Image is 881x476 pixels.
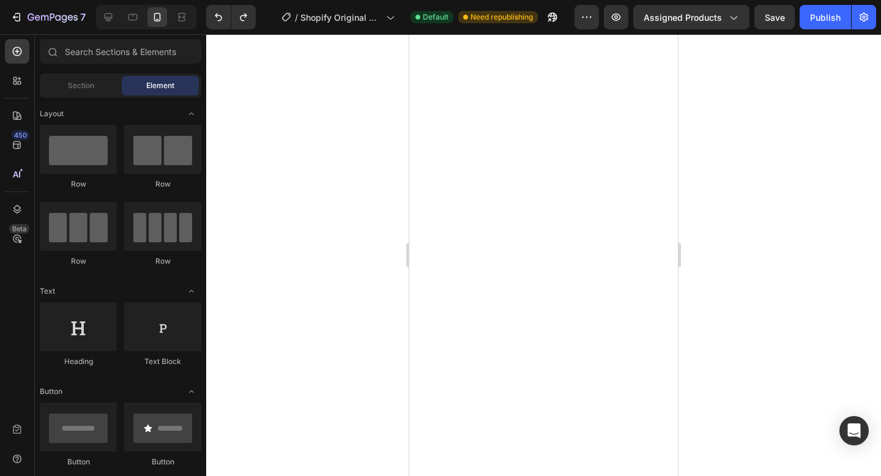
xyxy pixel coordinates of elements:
[124,179,201,190] div: Row
[182,281,201,301] span: Toggle open
[40,456,117,467] div: Button
[300,11,381,24] span: Shopify Original Product Template
[800,5,851,29] button: Publish
[40,256,117,267] div: Row
[470,12,533,23] span: Need republishing
[40,179,117,190] div: Row
[423,12,448,23] span: Default
[124,356,201,367] div: Text Block
[40,39,201,64] input: Search Sections & Elements
[124,256,201,267] div: Row
[182,104,201,124] span: Toggle open
[40,286,55,297] span: Text
[839,416,869,445] div: Open Intercom Messenger
[754,5,795,29] button: Save
[9,224,29,234] div: Beta
[810,11,841,24] div: Publish
[80,10,86,24] p: 7
[206,5,256,29] div: Undo/Redo
[68,80,94,91] span: Section
[644,11,722,24] span: Assigned Products
[5,5,91,29] button: 7
[124,456,201,467] div: Button
[765,12,785,23] span: Save
[40,108,64,119] span: Layout
[12,130,29,140] div: 450
[295,11,298,24] span: /
[40,356,117,367] div: Heading
[40,386,62,397] span: Button
[146,80,174,91] span: Element
[182,382,201,401] span: Toggle open
[409,34,678,476] iframe: Design area
[633,5,749,29] button: Assigned Products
